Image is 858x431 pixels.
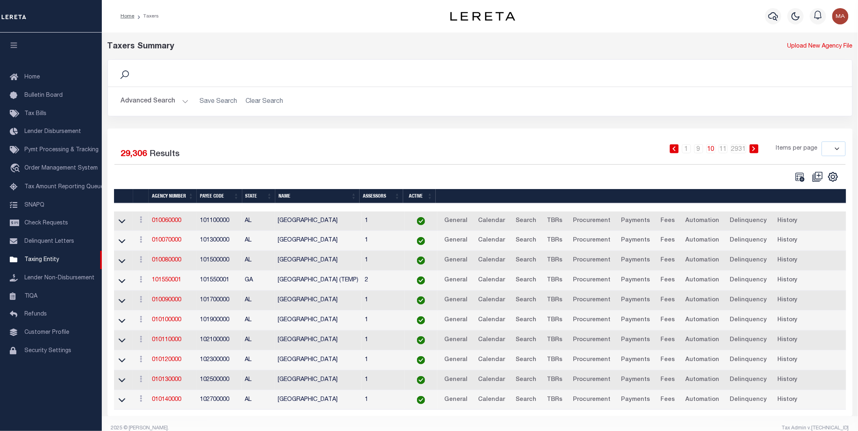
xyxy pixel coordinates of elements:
[24,93,63,98] span: Bulletin Board
[24,348,71,354] span: Security Settings
[474,334,509,347] a: Calendar
[774,274,801,287] a: History
[543,234,566,247] a: TBRs
[731,144,746,153] a: 2931
[242,189,275,203] th: State: activate to sort column ascending
[152,357,181,363] a: 010120000
[657,234,678,247] a: Fees
[682,374,723,387] a: Automation
[242,311,275,331] td: AL
[726,274,770,287] a: Delinquency
[197,291,242,311] td: 101700000
[694,144,703,153] a: 9
[24,184,104,190] span: Tax Amount Reporting Queue
[417,257,425,265] img: check-icon-green.svg
[774,394,801,407] a: History
[726,234,770,247] a: Delinquency
[274,231,362,251] td: [GEOGRAPHIC_DATA]
[274,350,362,370] td: [GEOGRAPHIC_DATA]
[474,274,509,287] a: Calendar
[788,42,853,51] a: Upload New Agency File
[512,215,540,228] a: Search
[682,294,723,307] a: Automation
[512,294,540,307] a: Search
[121,14,134,19] a: Home
[152,337,181,343] a: 010110000
[24,330,69,335] span: Customer Profile
[682,334,723,347] a: Automation
[274,251,362,271] td: [GEOGRAPHIC_DATA]
[617,294,654,307] a: Payments
[152,297,181,303] a: 010090000
[441,374,471,387] a: General
[441,274,471,287] a: General
[774,215,801,228] a: History
[197,350,242,370] td: 102300000
[441,394,471,407] a: General
[617,354,654,367] a: Payments
[274,390,362,410] td: [GEOGRAPHIC_DATA]
[774,234,801,247] a: History
[24,74,40,80] span: Home
[197,311,242,331] td: 101900000
[360,189,403,203] th: Assessors: activate to sort column ascending
[362,251,405,271] td: 1
[474,374,509,387] a: Calendar
[274,211,362,231] td: [GEOGRAPHIC_DATA]
[441,254,471,267] a: General
[242,251,275,271] td: AL
[657,314,678,327] a: Fees
[121,150,147,159] span: 29,306
[512,274,540,287] a: Search
[274,291,362,311] td: [GEOGRAPHIC_DATA]
[543,274,566,287] a: TBRs
[197,331,242,350] td: 102100000
[152,377,181,383] a: 010130000
[726,294,770,307] a: Delinquency
[242,271,275,291] td: GA
[197,231,242,251] td: 101300000
[242,331,275,350] td: AL
[682,354,723,367] a: Automation
[362,291,405,311] td: 1
[149,189,197,203] th: Agency Number: activate to sort column ascending
[726,334,770,347] a: Delinquency
[726,354,770,367] a: Delinquency
[569,374,614,387] a: Procurement
[569,274,614,287] a: Procurement
[774,374,801,387] a: History
[150,148,180,161] label: Results
[441,215,471,228] a: General
[450,12,516,21] img: logo-dark.svg
[682,215,723,228] a: Automation
[152,237,181,243] a: 010070000
[197,211,242,231] td: 101100000
[417,336,425,344] img: check-icon-green.svg
[474,254,509,267] a: Calendar
[362,350,405,370] td: 1
[417,237,425,245] img: check-icon-green.svg
[242,390,275,410] td: AL
[726,374,770,387] a: Delinquency
[617,334,654,347] a: Payments
[474,314,509,327] a: Calendar
[617,374,654,387] a: Payments
[657,354,678,367] a: Fees
[682,274,723,287] a: Automation
[726,314,770,327] a: Delinquency
[441,354,471,367] a: General
[657,394,678,407] a: Fees
[543,294,566,307] a: TBRs
[682,144,691,153] a: 1
[657,254,678,267] a: Fees
[719,144,728,153] a: 11
[274,370,362,390] td: [GEOGRAPHIC_DATA]
[774,294,801,307] a: History
[108,41,663,53] div: Taxers Summary
[242,350,275,370] td: AL
[417,276,425,285] img: check-icon-green.svg
[512,394,540,407] a: Search
[774,354,801,367] a: History
[512,334,540,347] a: Search
[617,215,654,228] a: Payments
